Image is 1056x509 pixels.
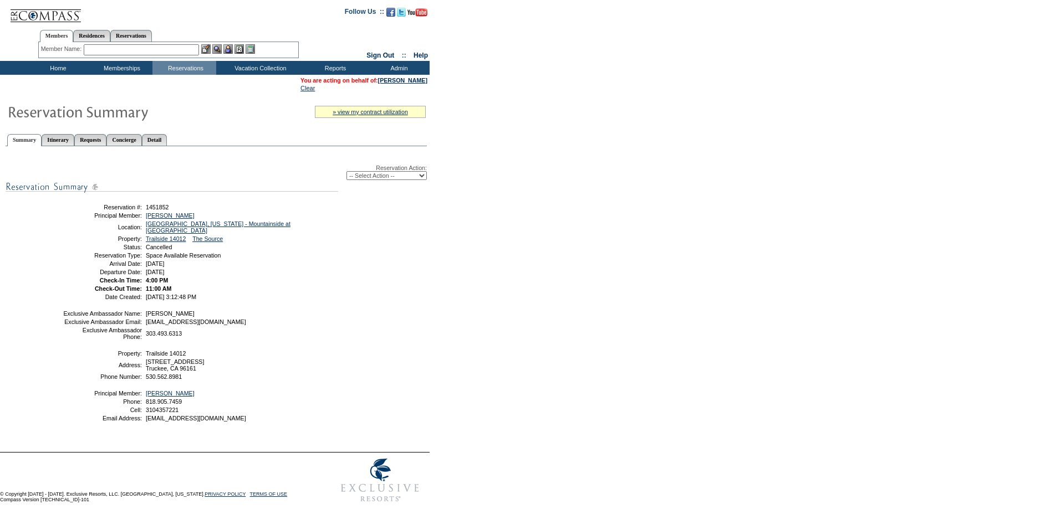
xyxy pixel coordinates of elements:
td: Home [25,61,89,75]
span: :: [402,52,406,59]
td: Location: [63,220,142,234]
td: Admin [366,61,430,75]
img: Exclusive Resorts [330,453,430,508]
a: Follow us on Twitter [397,11,406,18]
td: Status: [63,244,142,250]
span: [PERSON_NAME] [146,310,195,317]
a: Help [414,52,428,59]
td: Email Address: [63,415,142,421]
a: Itinerary [42,134,74,146]
td: Date Created: [63,294,142,300]
td: Reservation #: [63,204,142,210]
a: PRIVACY POLICY [205,491,246,497]
strong: Check-Out Time: [95,285,142,292]
td: Exclusive Ambassador Name: [63,310,142,317]
span: [STREET_ADDRESS] Truckee, CA 96161 [146,358,204,372]
div: Member Name: [41,44,84,54]
img: Follow us on Twitter [397,8,406,17]
span: 818.905.7459 [146,398,182,405]
a: Detail [142,134,167,146]
span: Space Available Reservation [146,252,221,259]
span: 4:00 PM [146,277,168,284]
span: 530.562.8981 [146,373,182,380]
a: Residences [73,30,110,42]
img: Become our fan on Facebook [386,8,395,17]
span: [DATE] [146,269,165,275]
td: Follow Us :: [345,7,384,20]
td: Departure Date: [63,269,142,275]
img: subTtlResSummary.gif [6,180,338,194]
td: Address: [63,358,142,372]
td: Phone: [63,398,142,405]
a: [PERSON_NAME] [146,390,195,397]
a: Sign Out [366,52,394,59]
a: TERMS OF USE [250,491,288,497]
img: Subscribe to our YouTube Channel [407,8,427,17]
a: The Source [192,235,223,242]
img: Reservaton Summary [7,100,229,122]
td: Vacation Collection [216,61,302,75]
td: Principal Member: [63,390,142,397]
a: » view my contract utilization [333,109,408,115]
a: Subscribe to our YouTube Channel [407,11,427,18]
td: Reservation Type: [63,252,142,259]
img: Impersonate [223,44,233,54]
a: Reservations [110,30,152,42]
td: Property: [63,235,142,242]
span: 3104357221 [146,407,178,413]
span: 11:00 AM [146,285,171,292]
a: Become our fan on Facebook [386,11,395,18]
a: [PERSON_NAME] [146,212,195,219]
span: Trailside 14012 [146,350,186,357]
strong: Check-In Time: [100,277,142,284]
td: Exclusive Ambassador Email: [63,318,142,325]
td: Reservations [152,61,216,75]
td: Principal Member: [63,212,142,219]
img: Reservations [234,44,244,54]
span: [DATE] 3:12:48 PM [146,294,196,300]
a: Summary [7,134,42,146]
img: View [212,44,222,54]
a: Clear [300,85,315,91]
td: Exclusive Ambassador Phone: [63,327,142,340]
a: [GEOGRAPHIC_DATA], [US_STATE] - Mountainside at [GEOGRAPHIC_DATA] [146,220,290,234]
td: Memberships [89,61,152,75]
a: Requests [74,134,106,146]
td: Property: [63,350,142,357]
span: 303.493.6313 [146,330,182,337]
a: Members [40,30,74,42]
img: b_calculator.gif [246,44,255,54]
td: Reports [302,61,366,75]
a: [PERSON_NAME] [378,77,427,84]
td: Phone Number: [63,373,142,380]
td: Cell: [63,407,142,413]
span: [EMAIL_ADDRESS][DOMAIN_NAME] [146,415,246,421]
span: You are acting on behalf of: [300,77,427,84]
span: [EMAIL_ADDRESS][DOMAIN_NAME] [146,318,246,325]
a: Concierge [106,134,141,146]
span: Cancelled [146,244,172,250]
span: 1451852 [146,204,169,210]
a: Trailside 14012 [146,235,186,242]
td: Arrival Date: [63,260,142,267]
img: b_edit.gif [201,44,211,54]
div: Reservation Action: [6,164,427,180]
span: [DATE] [146,260,165,267]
